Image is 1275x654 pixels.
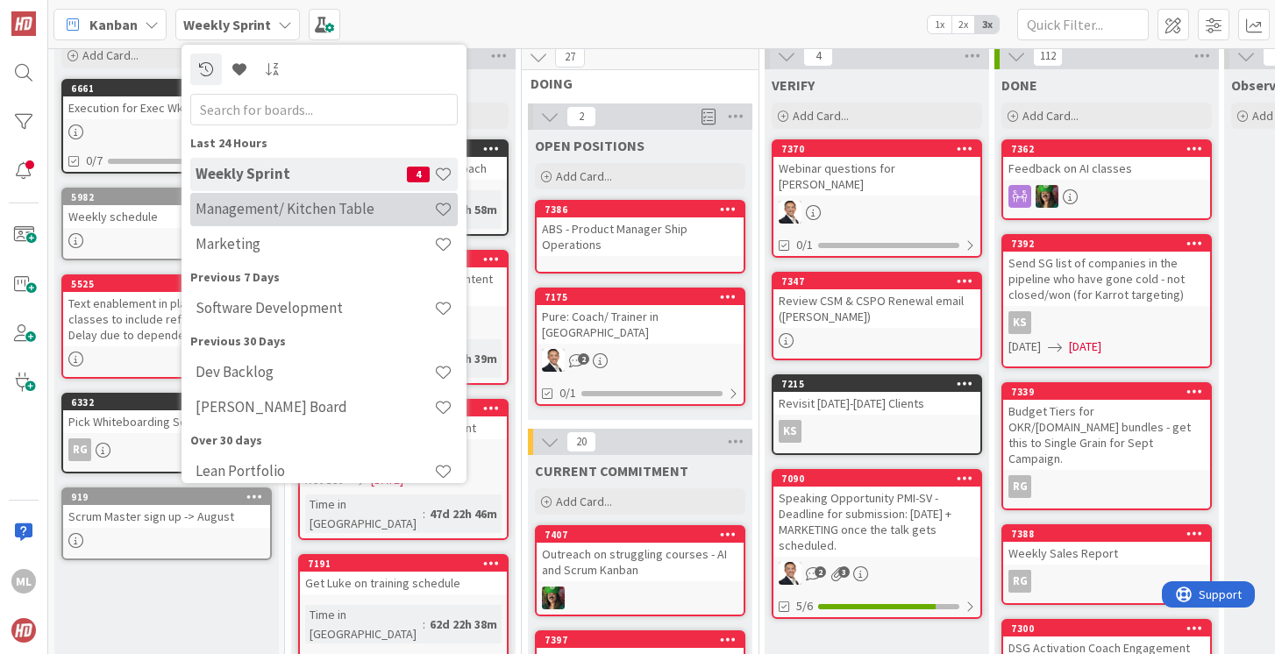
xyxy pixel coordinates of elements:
[545,203,744,216] div: 7386
[773,201,980,224] div: SL
[537,202,744,217] div: 7386
[63,205,270,228] div: Weekly schedule
[531,75,737,92] span: DOING
[1017,9,1149,40] input: Quick Filter...
[559,384,576,402] span: 0/1
[772,139,982,258] a: 7370Webinar questions for [PERSON_NAME]SL0/1
[423,504,425,523] span: :
[796,236,813,254] span: 0/1
[773,141,980,157] div: 7370
[71,396,270,409] div: 6332
[535,200,745,274] a: 7386ABS - Product Manager Ship Operations
[537,586,744,609] div: SL
[1003,384,1210,400] div: 7339
[423,615,425,634] span: :
[63,292,270,346] div: Text enablement in place for public classes to include referrals (Verse) Delay due to dependencies
[542,349,565,372] img: SL
[1008,475,1031,498] div: RG
[61,79,272,174] a: 6661Execution for Exec Wksh0/7
[63,81,270,96] div: 6661
[537,305,744,344] div: Pure: Coach/ Trainer in [GEOGRAPHIC_DATA]
[190,134,458,153] div: Last 24 Hours
[545,634,744,646] div: 7397
[773,420,980,443] div: KS
[773,562,980,585] div: SL
[545,291,744,303] div: 7175
[196,363,434,380] h4: Dev Backlog
[61,487,272,560] a: 919Scrum Master sign up -> August
[196,398,434,416] h4: [PERSON_NAME] Board
[196,462,434,480] h4: Lean Portfolio
[773,157,980,195] div: Webinar questions for [PERSON_NAME]
[1003,141,1210,180] div: 7362Feedback on AI classes
[63,276,270,346] div: 5525Text enablement in place for public classes to include referrals (Verse) Delay due to depende...
[1003,475,1210,498] div: RG
[63,395,270,410] div: 6332
[773,274,980,289] div: 7347
[183,16,271,33] b: Weekly Sprint
[537,632,744,648] div: 7397
[803,46,833,67] span: 4
[63,395,270,433] div: 6332Pick Whiteboarding Session Winners
[300,572,507,594] div: Get Luke on training schedule
[537,217,744,256] div: ABS - Product Manager Ship Operations
[300,556,507,594] div: 7191Get Luke on training schedule
[1033,46,1063,67] span: 112
[196,299,434,316] h4: Software Development
[63,489,270,505] div: 919
[773,289,980,328] div: Review CSM & CSPO Renewal email ([PERSON_NAME])
[1011,238,1210,250] div: 7392
[86,152,103,170] span: 0/7
[566,106,596,127] span: 2
[1008,338,1041,356] span: [DATE]
[11,569,36,594] div: ML
[63,96,270,119] div: Execution for Exec Wksh
[1003,141,1210,157] div: 7362
[196,200,434,217] h4: Management/ Kitchen Table
[838,566,850,578] span: 3
[71,278,270,290] div: 5525
[779,562,801,585] img: SL
[1069,338,1101,356] span: [DATE]
[781,275,980,288] div: 7347
[407,167,430,182] span: 4
[1003,542,1210,565] div: Weekly Sales Report
[535,462,688,480] span: CURRENT COMMITMENT
[1003,236,1210,252] div: 7392
[951,16,975,33] span: 2x
[1003,621,1210,636] div: 7300
[1003,384,1210,470] div: 7339Budget Tiers for OKR/[DOMAIN_NAME] bundles - get this to Single Grain for Sept Campaign.
[537,289,744,344] div: 7175Pure: Coach/ Trainer in [GEOGRAPHIC_DATA]
[772,272,982,360] a: 7347Review CSM & CSPO Renewal email ([PERSON_NAME])
[82,47,139,63] span: Add Card...
[545,529,744,541] div: 7407
[772,374,982,455] a: 7215Revisit [DATE]-[DATE] ClientsKS
[566,431,596,452] span: 20
[11,618,36,643] img: avatar
[1008,311,1031,334] div: KS
[773,487,980,557] div: Speaking Opportunity PMI-SV - Deadline for submission: [DATE] + MARKETING once the talk gets sche...
[815,566,826,578] span: 2
[556,168,612,184] span: Add Card...
[1003,526,1210,565] div: 7388Weekly Sales Report
[63,189,270,228] div: 5982Weekly schedule
[1003,400,1210,470] div: Budget Tiers for OKR/[DOMAIN_NAME] bundles - get this to Single Grain for Sept Campaign.
[68,438,91,461] div: RG
[781,378,980,390] div: 7215
[63,81,270,119] div: 6661Execution for Exec Wksh
[1001,524,1212,605] a: 7388Weekly Sales ReportRG
[1003,236,1210,306] div: 7392Send SG list of companies in the pipeline who have gone cold - not closed/won (for Karrot tar...
[772,76,815,94] span: VERIFY
[61,393,272,473] a: 6332Pick Whiteboarding Session WinnersRG
[537,543,744,581] div: Outreach on struggling courses - AI and Scrum Kanban
[773,141,980,195] div: 7370Webinar questions for [PERSON_NAME]
[300,556,507,572] div: 7191
[63,489,270,528] div: 919Scrum Master sign up -> August
[556,494,612,509] span: Add Card...
[773,471,980,557] div: 7090Speaking Opportunity PMI-SV - Deadline for submission: [DATE] + MARKETING once the talk gets ...
[63,276,270,292] div: 5525
[1001,382,1212,510] a: 7339Budget Tiers for OKR/[DOMAIN_NAME] bundles - get this to Single Grain for Sept Campaign.RG
[537,527,744,543] div: 7407
[1011,386,1210,398] div: 7339
[796,597,813,615] span: 5/6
